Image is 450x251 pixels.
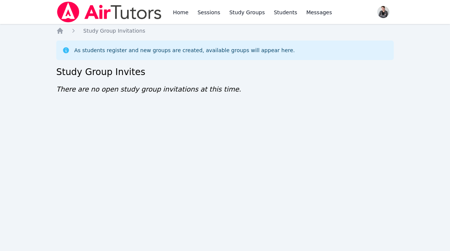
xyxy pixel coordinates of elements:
h2: Study Group Invites [56,66,394,78]
a: Study Group Invitations [83,27,145,35]
span: Study Group Invitations [83,28,145,34]
span: Messages [306,9,332,16]
nav: Breadcrumb [56,27,394,35]
img: Air Tutors [56,2,162,23]
span: There are no open study group invitations at this time. [56,85,241,93]
div: As students register and new groups are created, available groups will appear here. [74,47,295,54]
